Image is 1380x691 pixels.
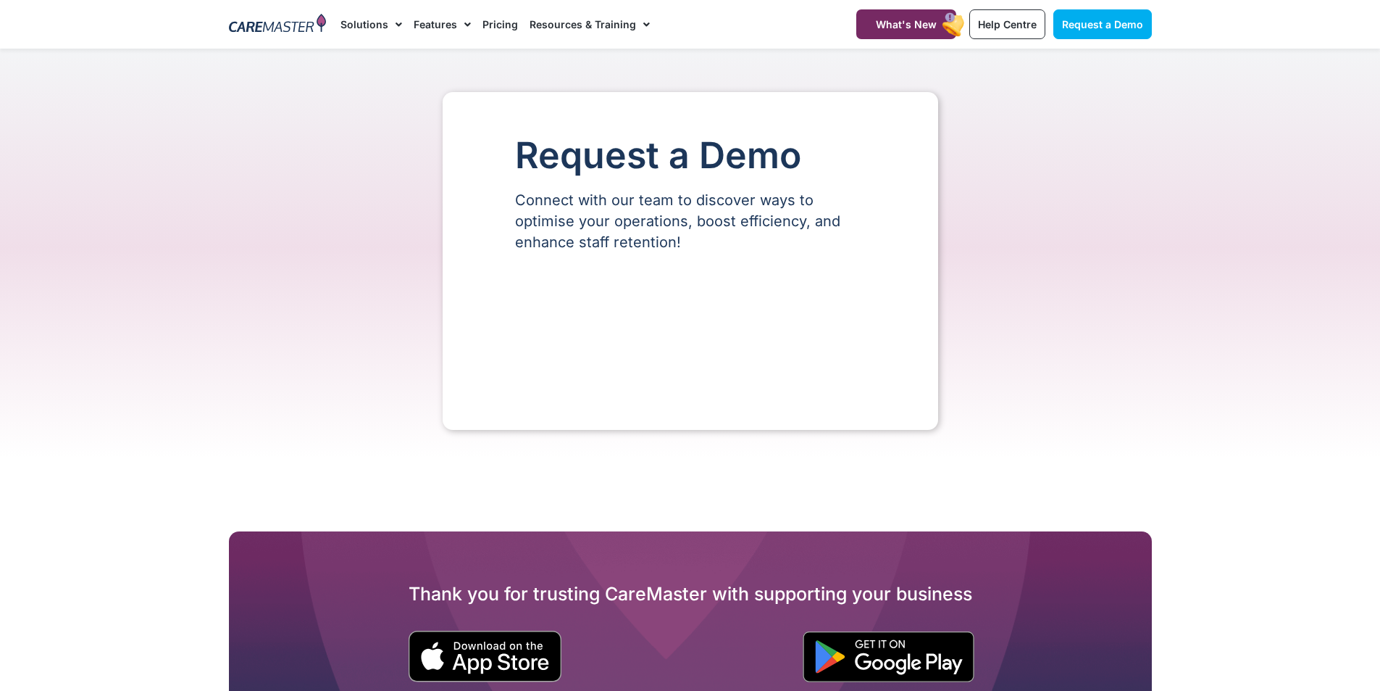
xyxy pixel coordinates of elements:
iframe: Form 0 [515,278,866,386]
h2: Thank you for trusting CareMaster with supporting your business [229,582,1152,605]
a: Help Centre [969,9,1045,39]
p: Connect with our team to discover ways to optimise your operations, boost efficiency, and enhance... [515,190,866,253]
h1: Request a Demo [515,136,866,175]
img: CareMaster Logo [229,14,327,36]
span: What's New [876,18,937,30]
a: What's New [856,9,956,39]
span: Help Centre [978,18,1037,30]
span: Request a Demo [1062,18,1143,30]
img: "Get is on" Black Google play button. [803,632,974,682]
a: Request a Demo [1053,9,1152,39]
img: small black download on the apple app store button. [408,631,562,682]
